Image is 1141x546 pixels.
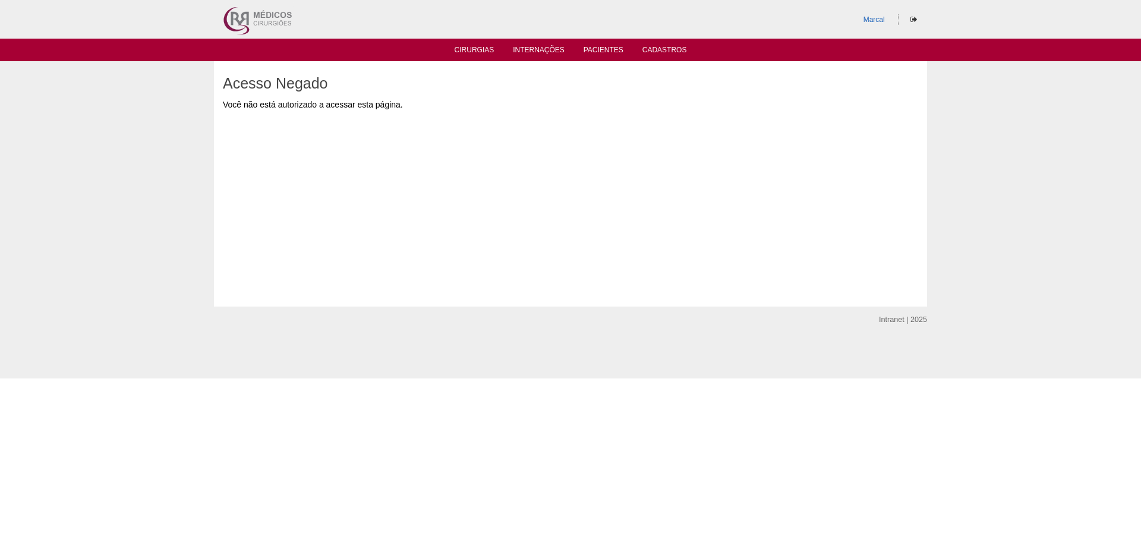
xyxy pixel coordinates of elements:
i: Sair [910,16,917,23]
a: Cadastros [642,46,687,58]
div: Intranet | 2025 [879,314,927,326]
a: Pacientes [584,46,623,58]
a: Cirurgias [455,46,494,58]
h1: Acesso Negado [223,76,918,91]
div: Você não está autorizado a acessar esta página. [223,99,918,111]
a: Internações [513,46,565,58]
a: Marcal [863,15,885,24]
